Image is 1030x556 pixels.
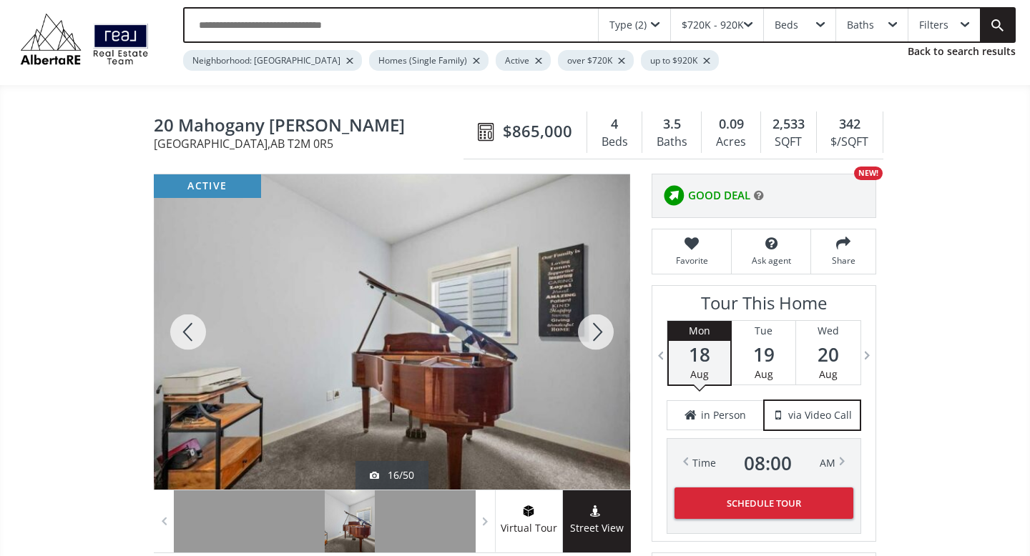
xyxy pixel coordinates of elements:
[649,115,694,134] div: 3.5
[819,367,838,381] span: Aug
[14,10,154,69] img: Logo
[692,453,835,473] div: Time AM
[796,321,860,341] div: Wed
[154,116,471,138] span: 20 Mahogany Heath SE
[563,520,631,537] span: Street View
[732,344,795,364] span: 19
[649,131,694,153] div: Baths
[183,50,362,71] div: Neighborhood: [GEOGRAPHIC_DATA]
[369,50,489,71] div: Homes (Single Family)
[594,115,634,134] div: 4
[744,453,792,473] span: 08 : 00
[732,321,795,341] div: Tue
[154,174,630,490] div: 20 Mahogany Heath SE Calgary, AB T2M 0R5 - Photo 16 of 50
[847,20,874,30] div: Baths
[594,131,634,153] div: Beds
[609,20,647,30] div: Type (2)
[370,468,414,482] div: 16/50
[772,115,805,134] span: 2,533
[824,131,875,153] div: $/SQFT
[796,344,860,364] span: 20
[495,520,562,537] span: Virtual Tour
[669,321,730,341] div: Mon
[788,408,852,422] span: via Video Call
[641,50,719,71] div: up to $920K
[667,293,861,320] h3: Tour This Home
[495,490,563,552] a: virtual tour iconVirtual Tour
[709,131,752,153] div: Acres
[739,254,803,267] span: Ask agent
[675,487,853,519] button: Schedule Tour
[775,20,798,30] div: Beds
[709,115,752,134] div: 0.09
[669,344,730,364] span: 18
[521,505,536,517] img: virtual tour icon
[496,50,551,71] div: Active
[690,367,709,381] span: Aug
[818,254,868,267] span: Share
[755,367,773,381] span: Aug
[768,131,809,153] div: SQFT
[682,20,744,30] div: $720K - 920K
[919,20,948,30] div: Filters
[701,408,746,422] span: in Person
[503,120,572,142] span: $865,000
[154,138,471,149] span: [GEOGRAPHIC_DATA] , AB T2M 0R5
[558,50,634,71] div: over $720K
[154,174,261,198] div: active
[659,254,724,267] span: Favorite
[824,115,875,134] div: 342
[659,182,688,210] img: rating icon
[908,44,1016,59] a: Back to search results
[854,167,883,180] div: NEW!
[688,188,750,203] span: GOOD DEAL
